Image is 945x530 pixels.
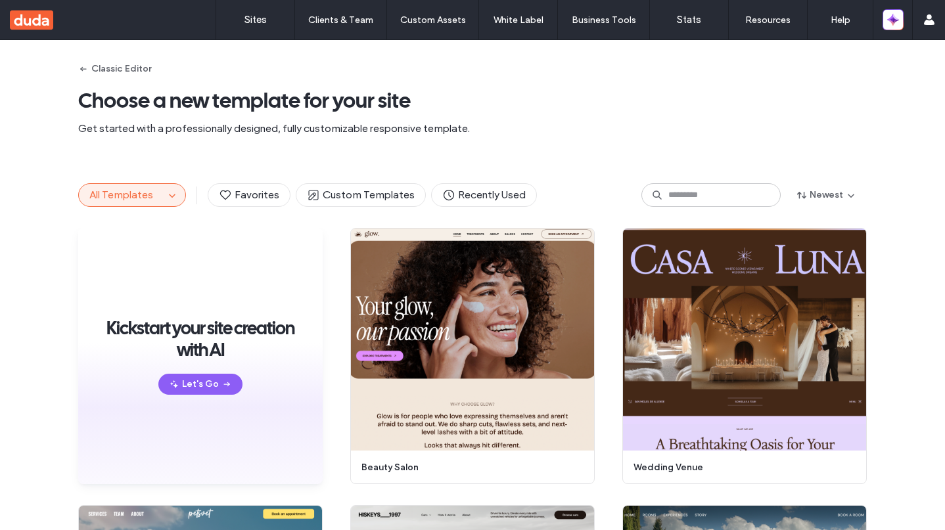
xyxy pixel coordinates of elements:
button: Recently Used [431,183,537,207]
button: All Templates [79,184,164,206]
label: Sites [244,14,267,26]
button: Newest [786,185,867,206]
label: Business Tools [572,14,636,26]
label: Clients & Team [308,14,373,26]
span: Get started with a professionally designed, fully customizable responsive template. [78,121,867,136]
label: Help [831,14,850,26]
span: Custom Templates [307,188,415,202]
button: Favorites [208,183,290,207]
span: wedding venue [634,461,848,474]
button: Classic Editor [78,58,151,79]
label: White Label [494,14,543,26]
label: Resources [745,14,791,26]
button: Let's Go [158,374,242,395]
span: Kickstart your site creation with AI [98,317,303,361]
label: Stats [677,14,701,26]
button: Custom Templates [296,183,426,207]
span: All Templates [89,188,153,201]
span: Favorites [219,188,279,202]
span: Choose a new template for your site [78,87,867,114]
label: Custom Assets [400,14,466,26]
span: beauty salon [361,461,576,474]
span: Recently Used [442,188,526,202]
